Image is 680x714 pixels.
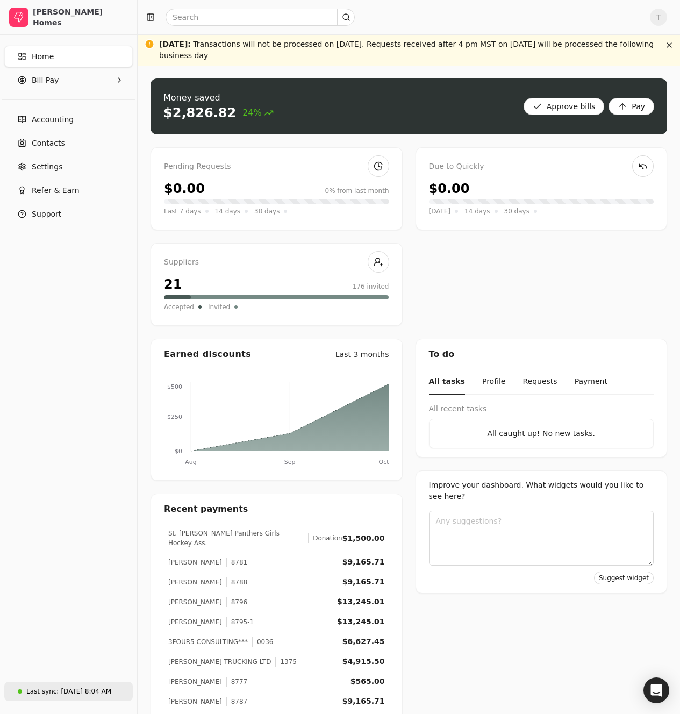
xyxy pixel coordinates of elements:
tspan: Aug [185,459,196,466]
div: Due to Quickly [429,161,654,173]
span: Bill Pay [32,75,59,86]
span: Support [32,209,61,220]
div: [PERSON_NAME] [168,577,222,587]
button: Suggest widget [594,572,654,584]
span: [DATE] [429,206,451,217]
button: Support [4,203,133,225]
div: 21 [164,275,182,294]
div: 0036 [252,637,274,647]
div: $13,245.01 [337,596,385,608]
a: Home [4,46,133,67]
div: [PERSON_NAME] Homes [33,6,128,28]
div: $9,165.71 [342,696,385,707]
span: Accepted [164,302,194,312]
span: Home [32,51,54,62]
div: Suppliers [164,256,389,268]
tspan: $500 [167,383,182,390]
button: Profile [482,369,506,395]
div: [PERSON_NAME] [168,558,222,567]
tspan: Sep [284,459,296,466]
div: 8795-1 [226,617,254,627]
span: 30 days [254,206,280,217]
button: All tasks [429,369,465,395]
span: Invited [208,302,230,312]
div: $13,245.01 [337,616,385,627]
span: 30 days [504,206,529,217]
button: Bill Pay [4,69,133,91]
input: Search [166,9,355,26]
div: $2,826.82 [163,104,236,122]
div: Recent payments [151,494,402,524]
div: 8788 [226,577,248,587]
div: $1,500.00 [342,533,385,544]
div: Pending Requests [164,161,389,173]
div: $0.00 [164,179,205,198]
a: Last sync:[DATE] 8:04 AM [4,682,133,701]
div: Open Intercom Messenger [643,677,669,703]
a: Contacts [4,132,133,154]
div: Transactions will not be processed on [DATE]. Requests received after 4 pm MST on [DATE] will be ... [159,39,658,61]
span: 14 days [215,206,240,217]
span: 14 days [464,206,490,217]
button: T [650,9,667,26]
div: Improve your dashboard. What widgets would you like to see here? [429,480,654,502]
tspan: $0 [175,448,182,455]
div: Last sync: [26,687,59,696]
div: 0% from last month [325,186,389,196]
div: All recent tasks [429,403,654,415]
button: Pay [609,98,654,115]
a: Settings [4,156,133,177]
span: [DATE] : [159,40,191,48]
button: Payment [575,369,607,395]
span: Settings [32,161,62,173]
button: Requests [522,369,557,395]
div: $9,165.71 [342,556,385,568]
div: 8777 [226,677,248,687]
div: To do [416,339,667,369]
div: 3FOUR5 CONSULTING*** [168,637,248,647]
div: 8781 [226,558,248,567]
div: Money saved [163,91,274,104]
div: $6,627.45 [342,636,385,647]
div: [DATE] 8:04 AM [61,687,111,696]
div: $565.00 [350,676,385,687]
div: $0.00 [429,179,470,198]
div: [PERSON_NAME] [168,677,222,687]
span: Accounting [32,114,74,125]
tspan: Oct [379,459,390,466]
div: [PERSON_NAME] [168,697,222,706]
div: Last 3 months [335,349,389,360]
span: 24% [242,106,274,119]
div: $4,915.50 [342,656,385,667]
span: Refer & Earn [32,185,80,196]
div: St. [PERSON_NAME] Panthers Girls Hockey Ass. [168,529,304,548]
div: Earned discounts [164,348,251,361]
div: [PERSON_NAME] [168,617,222,627]
button: Refer & Earn [4,180,133,201]
button: Approve bills [524,98,605,115]
div: [PERSON_NAME] TRUCKING LTD [168,657,271,667]
div: All caught up! No new tasks. [438,428,645,439]
div: 1375 [275,657,297,667]
tspan: $250 [167,413,182,420]
div: 8796 [226,597,248,607]
div: Donation [308,533,342,543]
div: 176 invited [353,282,389,291]
div: [PERSON_NAME] [168,597,222,607]
div: 8787 [226,697,248,706]
span: Contacts [32,138,65,149]
a: Accounting [4,109,133,130]
div: $9,165.71 [342,576,385,588]
span: Last 7 days [164,206,201,217]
